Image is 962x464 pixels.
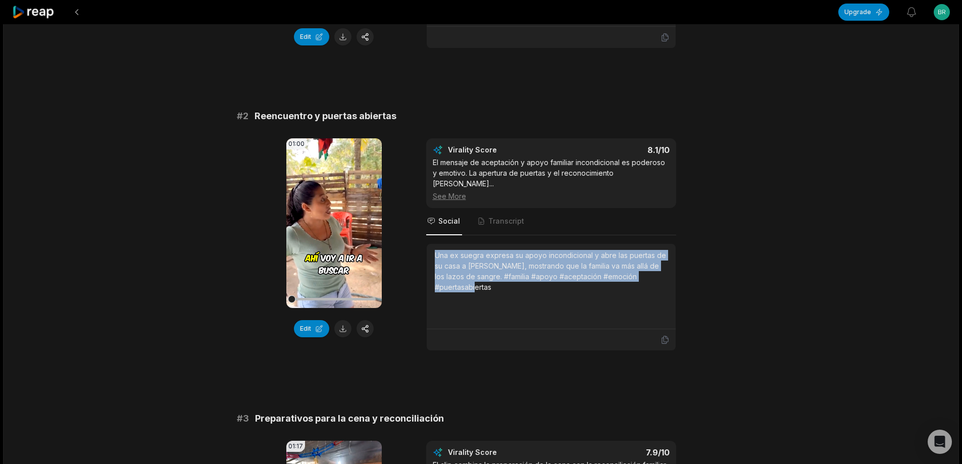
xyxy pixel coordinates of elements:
[448,447,556,457] div: Virality Score
[286,138,382,308] video: Your browser does not support mp4 format.
[433,191,670,201] div: See More
[561,447,670,457] div: 7.9 /10
[433,157,670,201] div: El mensaje de aceptación y apoyo familiar incondicional es poderoso y emotivo. La apertura de pue...
[237,411,249,426] span: # 3
[928,430,952,454] div: Open Intercom Messenger
[255,109,396,123] span: Reencuentro y puertas abiertas
[237,109,248,123] span: # 2
[294,28,329,45] button: Edit
[488,216,524,226] span: Transcript
[435,250,668,292] div: Una ex suegra expresa su apoyo incondicional y abre las puertas de su casa a [PERSON_NAME], mostr...
[426,208,676,235] nav: Tabs
[438,216,460,226] span: Social
[838,4,889,21] button: Upgrade
[255,411,444,426] span: Preparativos para la cena y reconciliación
[448,145,556,155] div: Virality Score
[294,320,329,337] button: Edit
[561,145,670,155] div: 8.1 /10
